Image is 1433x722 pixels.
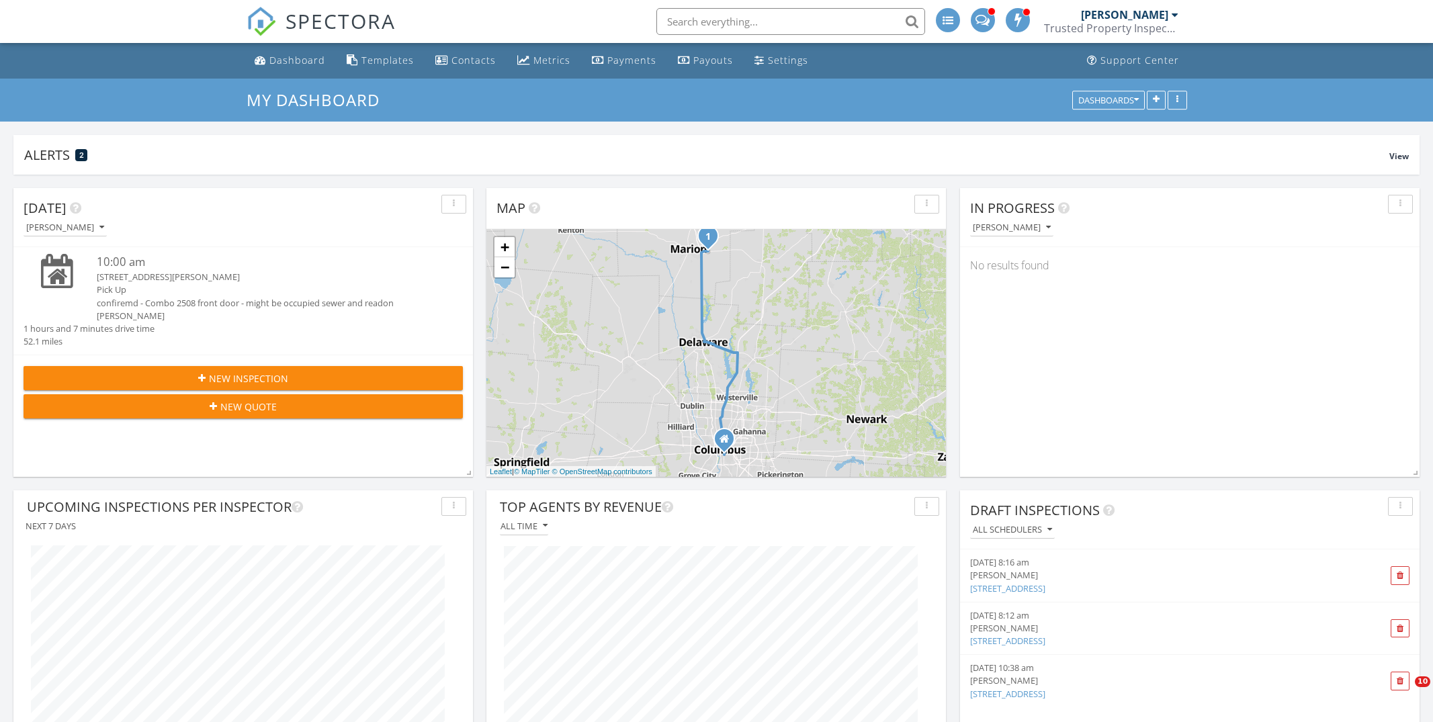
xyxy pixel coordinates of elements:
div: [DATE] 8:12 am [970,609,1336,622]
span: New Inspection [209,371,288,386]
div: Dashboards [1078,95,1139,105]
div: Trusted Property Inspections, LLC [1044,21,1178,35]
a: Payments [587,48,662,73]
div: [PERSON_NAME] [970,622,1336,635]
button: [PERSON_NAME] [970,219,1053,237]
div: [PERSON_NAME] [970,674,1336,687]
button: All schedulers [970,521,1055,539]
a: [STREET_ADDRESS] [970,582,1045,594]
a: [DATE] 8:16 am [PERSON_NAME] [STREET_ADDRESS] [970,556,1336,595]
a: © OpenStreetMap contributors [552,467,652,476]
div: Payments [607,54,656,66]
a: [DATE] 10:38 am [PERSON_NAME] [STREET_ADDRESS] [970,662,1336,701]
div: [PERSON_NAME] [973,223,1051,232]
div: All schedulers [973,525,1052,535]
div: 1 hours and 7 minutes drive time [24,322,155,335]
a: Payouts [672,48,738,73]
div: Support Center [1100,54,1179,66]
button: [PERSON_NAME] [24,219,107,237]
span: 10 [1415,676,1430,687]
a: My Dashboard [247,89,391,111]
a: Settings [749,48,814,73]
span: View [1389,150,1409,162]
div: [PERSON_NAME] [970,569,1336,582]
div: 765 Parsons Ave., Columbus OH 43206 [724,439,732,447]
a: Templates [341,48,419,73]
a: Dashboard [249,48,331,73]
a: [DATE] 8:12 am [PERSON_NAME] [STREET_ADDRESS] [970,609,1336,648]
a: 10:00 am [STREET_ADDRESS][PERSON_NAME] Pick Up confiremd - Combo 2508 front door - might be occup... [24,254,463,348]
span: [DATE] [24,199,67,217]
a: [STREET_ADDRESS] [970,688,1045,700]
div: | [486,466,656,478]
span: 2 [79,150,84,160]
span: Map [496,199,525,217]
div: confiremd - Combo 2508 front door - might be occupied sewer and readon [97,297,427,310]
a: Zoom out [494,257,515,277]
span: New Quote [220,400,277,414]
div: Templates [361,54,414,66]
a: © MapTiler [514,467,550,476]
button: All time [500,517,548,535]
iframe: Intercom live chat [1387,676,1420,709]
div: Contacts [451,54,496,66]
div: Metrics [533,54,570,66]
button: New Quote [24,394,463,418]
div: 3005 Marion-Mt Gilead Rd, Marion, OH 43302 [708,236,716,244]
a: Leaflet [490,467,512,476]
a: Support Center [1082,48,1184,73]
i: 1 [705,232,711,242]
div: [PERSON_NAME] [26,223,104,232]
button: New Inspection [24,366,463,390]
div: 52.1 miles [24,335,155,348]
div: Top Agents by Revenue [500,497,909,517]
input: Search everything... [656,8,925,35]
a: Zoom in [494,237,515,257]
div: Alerts [24,146,1389,164]
div: [PERSON_NAME] [1081,8,1168,21]
a: [STREET_ADDRESS] [970,635,1045,647]
div: Upcoming Inspections Per Inspector [27,497,436,517]
div: Settings [768,54,808,66]
div: 10:00 am [97,254,427,271]
span: In Progress [970,199,1055,217]
img: The Best Home Inspection Software - Spectora [247,7,276,36]
div: Pick Up [97,283,427,296]
span: SPECTORA [286,7,396,35]
button: Dashboards [1072,91,1145,109]
div: No results found [960,247,1420,283]
a: SPECTORA [247,18,396,46]
a: Metrics [512,48,576,73]
span: Draft Inspections [970,501,1100,519]
div: Payouts [693,54,733,66]
div: [DATE] 8:16 am [970,556,1336,569]
a: Contacts [430,48,501,73]
div: All time [501,521,548,531]
div: Dashboard [269,54,325,66]
div: [STREET_ADDRESS][PERSON_NAME] [97,271,427,283]
div: [PERSON_NAME] [97,310,427,322]
div: [DATE] 10:38 am [970,662,1336,674]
